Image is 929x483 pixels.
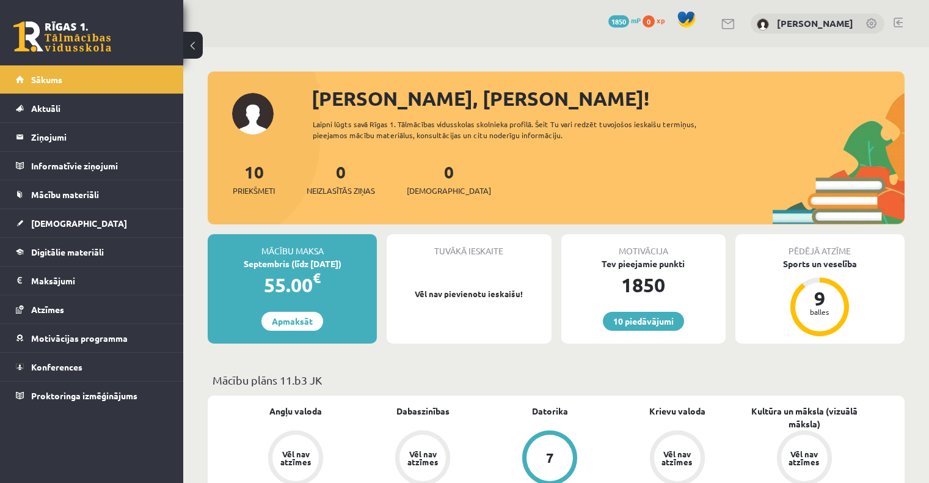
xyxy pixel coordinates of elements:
[608,15,629,28] span: 1850
[657,15,665,25] span: xp
[561,257,726,270] div: Tev pieejamie punkti
[16,180,168,208] a: Mācību materiāli
[735,257,905,270] div: Sports un veselība
[532,405,568,418] a: Datorika
[643,15,671,25] a: 0 xp
[208,234,377,257] div: Mācību maksa
[233,185,275,197] span: Priekšmeti
[311,84,905,113] div: [PERSON_NAME], [PERSON_NAME]!
[16,267,168,295] a: Maksājumi
[13,21,111,52] a: Rīgas 1. Tālmācības vidusskola
[208,270,377,300] div: 55.00
[16,238,168,266] a: Digitālie materiāli
[631,15,641,25] span: mP
[396,405,450,418] a: Dabaszinības
[735,234,905,257] div: Pēdējā atzīme
[31,189,99,200] span: Mācību materiāli
[16,123,168,151] a: Ziņojumi
[561,234,726,257] div: Motivācija
[16,94,168,122] a: Aktuāli
[603,312,684,331] a: 10 piedāvājumi
[31,304,64,315] span: Atzīmes
[16,152,168,180] a: Informatīvie ziņojumi
[608,15,641,25] a: 1850 mP
[649,405,705,418] a: Krievu valoda
[233,161,275,197] a: 10Priekšmeti
[31,218,127,229] span: [DEMOGRAPHIC_DATA]
[787,450,822,466] div: Vēl nav atzīmes
[393,288,545,300] p: Vēl nav pievienotu ieskaišu!
[31,361,82,372] span: Konferences
[313,269,321,287] span: €
[31,103,60,114] span: Aktuāli
[16,65,168,94] a: Sākums
[407,161,491,197] a: 0[DEMOGRAPHIC_DATA]
[313,119,731,141] div: Laipni lūgts savā Rīgas 1. Tālmācības vidusskolas skolnieka profilā. Šeit Tu vari redzēt tuvojošo...
[279,450,313,466] div: Vēl nav atzīmes
[208,257,377,270] div: Septembris (līdz [DATE])
[307,185,375,197] span: Neizlasītās ziņas
[31,390,137,401] span: Proktoringa izmēģinājums
[406,450,440,466] div: Vēl nav atzīmes
[16,353,168,381] a: Konferences
[16,382,168,410] a: Proktoringa izmēģinājums
[269,405,322,418] a: Angļu valoda
[31,246,104,257] span: Digitālie materiāli
[777,17,853,29] a: [PERSON_NAME]
[741,405,868,430] a: Kultūra un māksla (vizuālā māksla)
[31,74,62,85] span: Sākums
[801,289,838,308] div: 9
[16,295,168,323] a: Atzīmes
[735,257,905,338] a: Sports un veselība 9 balles
[31,267,168,295] legend: Maksājumi
[213,372,900,388] p: Mācību plāns 11.b3 JK
[307,161,375,197] a: 0Neizlasītās ziņas
[261,312,323,331] a: Apmaksāt
[561,270,726,300] div: 1850
[31,152,168,180] legend: Informatīvie ziņojumi
[16,209,168,237] a: [DEMOGRAPHIC_DATA]
[660,450,694,466] div: Vēl nav atzīmes
[387,234,551,257] div: Tuvākā ieskaite
[16,324,168,352] a: Motivācijas programma
[546,451,554,465] div: 7
[643,15,655,28] span: 0
[801,308,838,315] div: balles
[757,18,769,31] img: Vladislava Smirnova
[31,333,128,344] span: Motivācijas programma
[31,123,168,151] legend: Ziņojumi
[407,185,491,197] span: [DEMOGRAPHIC_DATA]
